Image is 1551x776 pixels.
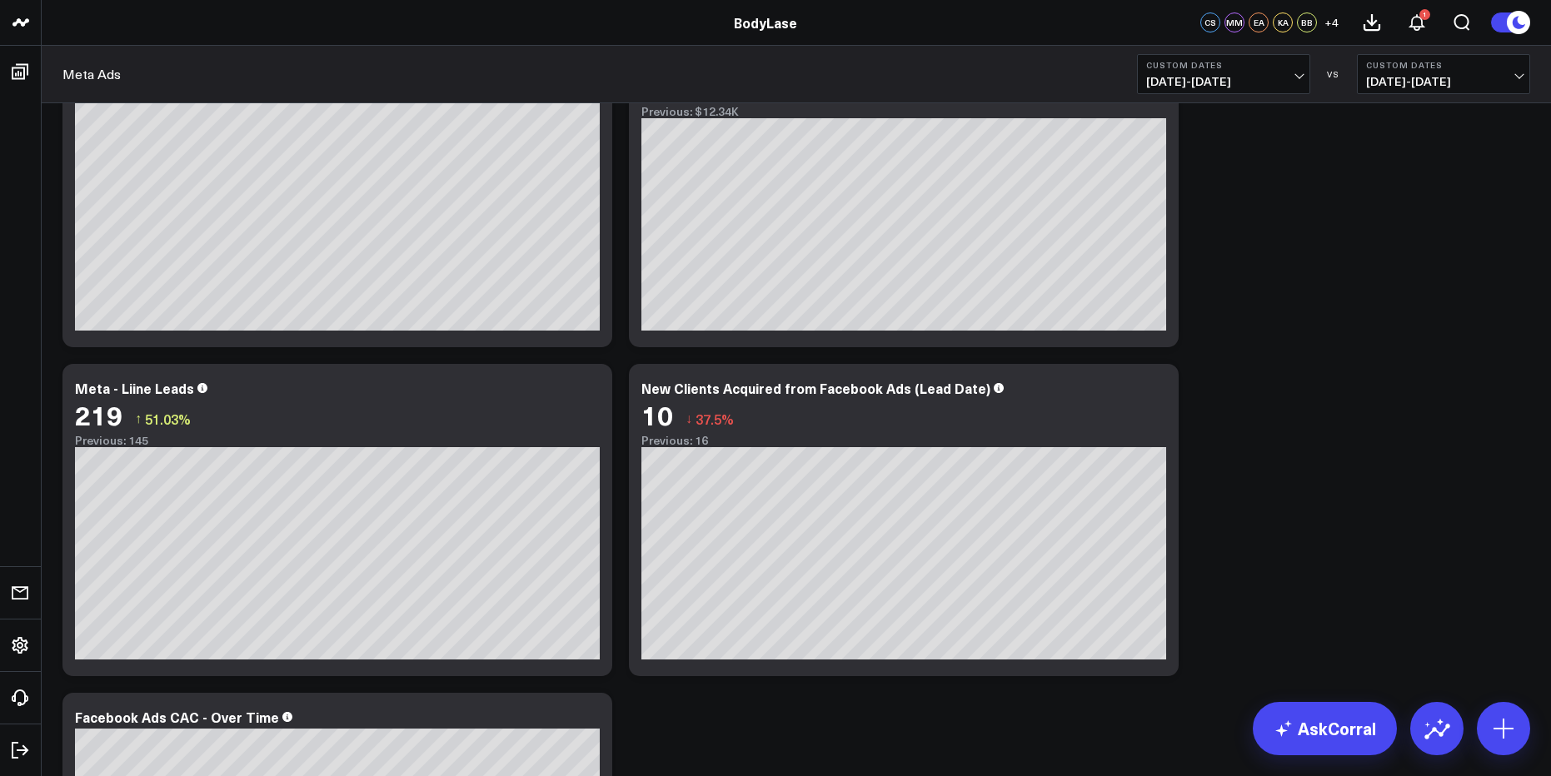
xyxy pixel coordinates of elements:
div: Previous: 145 [75,434,600,447]
div: VS [1319,69,1349,79]
div: 219 [75,400,122,430]
div: Facebook Ads CAC - Over Time [75,708,279,726]
b: Custom Dates [1366,60,1521,70]
button: +4 [1321,12,1341,32]
span: [DATE] - [DATE] [1146,75,1301,88]
button: Custom Dates[DATE]-[DATE] [1137,54,1310,94]
a: Meta Ads [62,65,121,83]
span: ↑ [135,408,142,430]
div: Previous: $12.34K [641,105,1166,118]
div: New Clients Acquired from Facebook Ads (Lead Date) [641,379,990,397]
div: 10 [641,400,673,430]
span: 51.03% [145,410,191,428]
b: Custom Dates [1146,60,1301,70]
div: CS [1200,12,1220,32]
span: ↓ [686,408,692,430]
button: Custom Dates[DATE]-[DATE] [1357,54,1530,94]
div: BB [1297,12,1317,32]
a: AskCorral [1253,702,1397,755]
div: MM [1224,12,1244,32]
span: [DATE] - [DATE] [1366,75,1521,88]
span: 37.5% [696,410,734,428]
span: + 4 [1324,17,1339,28]
div: Previous: 16 [641,434,1166,447]
div: EA [1249,12,1269,32]
div: 1 [1419,9,1430,20]
div: Meta - Liine Leads [75,379,194,397]
a: BodyLase [734,13,797,32]
div: KA [1273,12,1293,32]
